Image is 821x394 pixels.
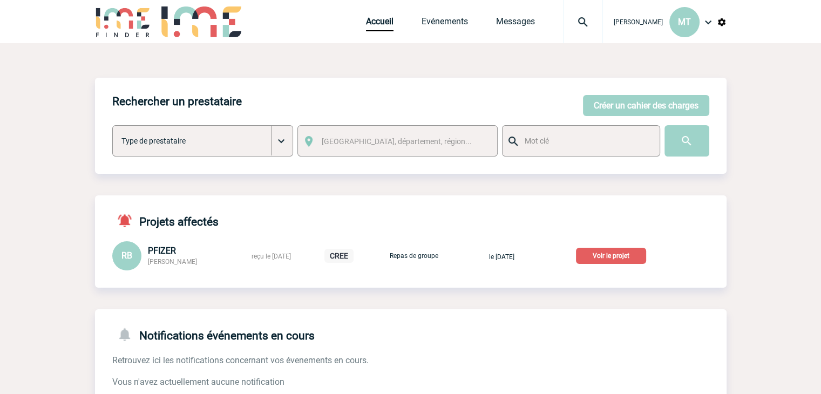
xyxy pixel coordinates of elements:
[117,213,139,228] img: notifications-active-24-px-r.png
[366,16,393,31] a: Accueil
[422,16,468,31] a: Evénements
[678,17,691,27] span: MT
[576,248,646,264] p: Voir le projet
[95,6,151,37] img: IME-Finder
[496,16,535,31] a: Messages
[252,253,291,260] span: reçu le [DATE]
[117,327,139,342] img: notifications-24-px-g.png
[522,134,650,148] input: Mot clé
[614,18,663,26] span: [PERSON_NAME]
[576,250,650,260] a: Voir le projet
[112,95,242,108] h4: Rechercher un prestataire
[324,249,354,263] p: CREE
[112,327,315,342] h4: Notifications événements en cours
[112,377,284,387] span: Vous n'avez actuellement aucune notification
[112,213,219,228] h4: Projets affectés
[322,137,472,146] span: [GEOGRAPHIC_DATA], département, région...
[489,253,514,261] span: le [DATE]
[387,252,441,260] p: Repas de groupe
[112,355,369,365] span: Retrouvez ici les notifications concernant vos évenements en cours.
[664,125,709,157] input: Submit
[148,246,176,256] span: PFIZER
[121,250,132,261] span: RB
[148,258,197,266] span: [PERSON_NAME]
